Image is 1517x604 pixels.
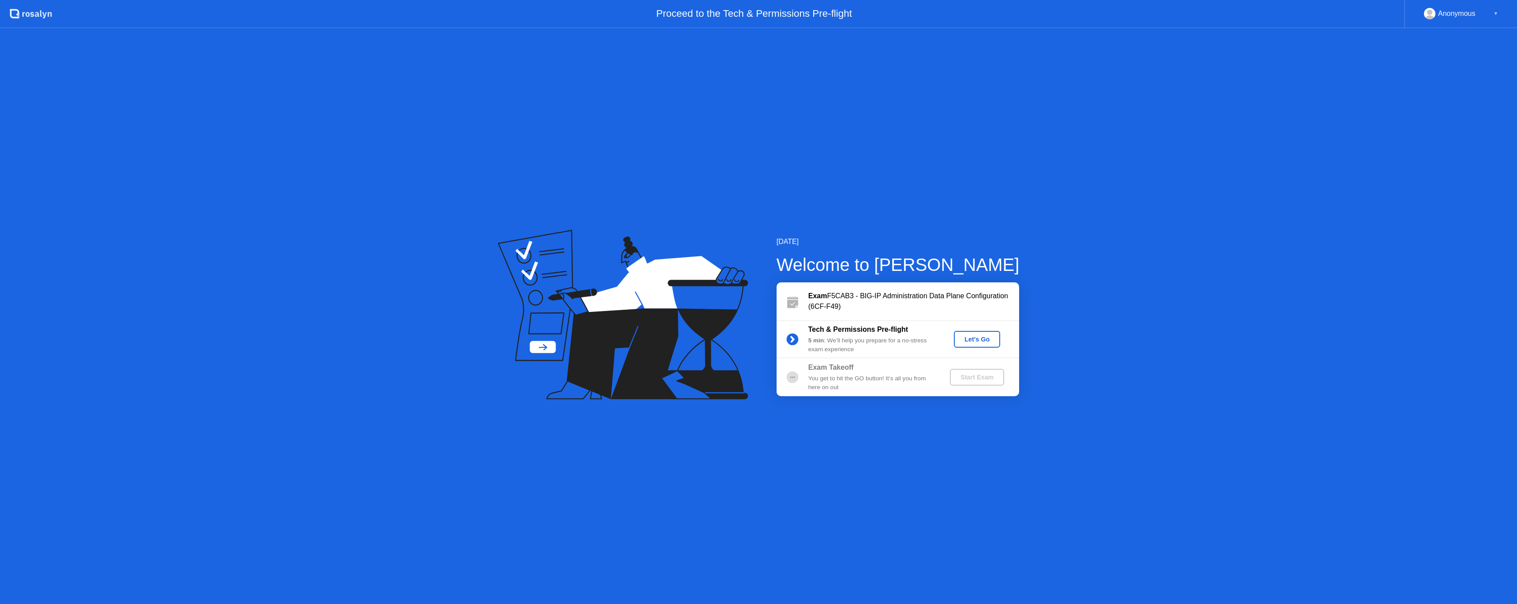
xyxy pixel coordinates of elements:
[1438,8,1476,19] div: Anonymous
[808,337,824,344] b: 5 min
[808,292,827,300] b: Exam
[808,291,1019,312] div: F5CAB3 - BIG-IP Administration Data Plane Configuration (6CF-F49)
[808,374,935,392] div: You get to hit the GO button! It’s all you from here on out
[808,336,935,354] div: : We’ll help you prepare for a no-stress exam experience
[953,374,1001,381] div: Start Exam
[808,364,854,371] b: Exam Takeoff
[954,331,1000,348] button: Let's Go
[1494,8,1498,19] div: ▼
[777,236,1020,247] div: [DATE]
[950,369,1004,386] button: Start Exam
[808,326,908,333] b: Tech & Permissions Pre-flight
[777,251,1020,278] div: Welcome to [PERSON_NAME]
[957,336,997,343] div: Let's Go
